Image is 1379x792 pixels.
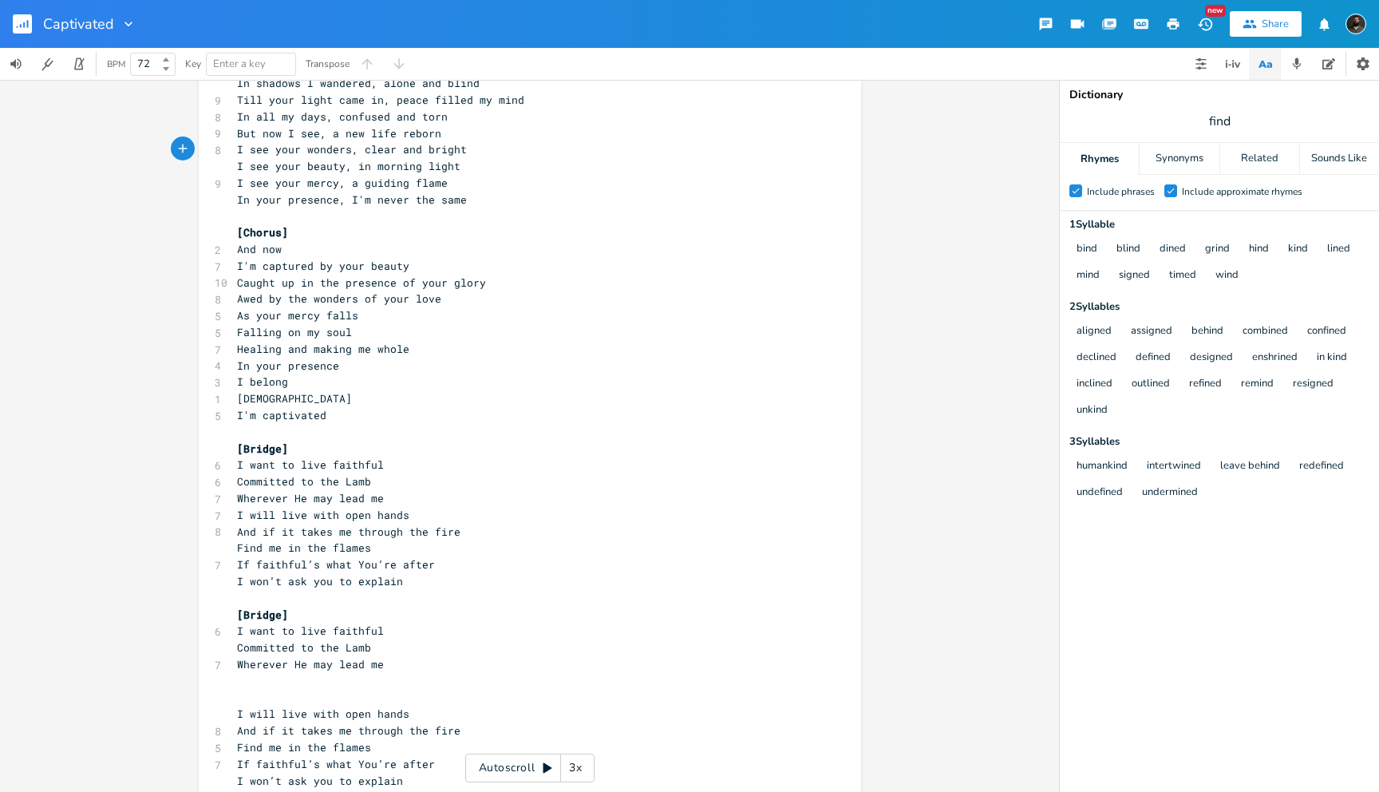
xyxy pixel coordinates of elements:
span: I will live with open hands [237,508,409,522]
span: I won’t ask you to explain [237,574,403,588]
span: Committed to the Lamb [237,474,371,489]
button: designed [1190,351,1233,365]
span: [Bridge] [237,608,288,622]
div: Key [185,59,201,69]
button: leave behind [1220,460,1280,473]
span: And if it takes me through the fire [237,525,460,539]
button: undermined [1142,486,1198,500]
span: I belong [237,374,288,389]
span: I won’t ask you to explain [237,774,403,788]
button: intertwined [1147,460,1201,473]
span: As your mercy falls [237,308,358,323]
button: enshrined [1252,351,1298,365]
button: unkind [1077,404,1108,418]
button: Share [1230,11,1302,37]
button: aligned [1077,325,1112,339]
span: In your presence [237,358,339,373]
span: I will live with open hands [237,707,409,721]
span: And if it takes me through the fire [237,723,460,738]
span: [Bridge] [237,442,288,456]
div: Related [1220,143,1299,175]
button: blind [1116,243,1140,256]
button: undefined [1077,486,1123,500]
div: 3 Syllable s [1069,437,1369,447]
span: I want to live faithful [237,457,384,472]
div: Autoscroll [465,754,595,782]
button: outlined [1132,378,1170,391]
span: I'm captivated [237,408,326,422]
span: I'm captured by your beauty [237,259,409,273]
span: Healing and making me whole [237,342,409,356]
span: find [1209,113,1231,131]
span: In shadows I wandered, alone and blind [237,76,480,90]
span: I want to live faithful [237,624,384,638]
div: Include phrases [1087,187,1155,196]
span: Find me in the flames [237,740,371,754]
span: [Chorus] [237,225,288,240]
button: refined [1189,378,1222,391]
span: In your presence, I'm never the same [237,192,467,207]
span: I see your wonders, clear and bright [237,142,467,156]
button: combined [1243,325,1288,339]
button: behind [1191,325,1223,339]
button: assigned [1131,325,1172,339]
div: Share [1262,17,1289,31]
div: Include approximate rhymes [1182,187,1302,196]
button: remind [1241,378,1274,391]
button: timed [1169,269,1196,283]
button: confined [1307,325,1346,339]
span: If faithful’s what You’re after [237,757,435,771]
div: 3x [561,754,590,782]
button: in kind [1317,351,1347,365]
div: Sounds Like [1300,143,1379,175]
button: kind [1288,243,1308,256]
span: Wherever He may lead me [237,657,384,671]
span: Awed by the wonders of your love [237,291,441,306]
img: Taylor Clyde [1345,14,1366,34]
span: Committed to the Lamb [237,640,371,655]
span: And now [237,242,282,256]
span: Enter a key [213,57,266,71]
button: resigned [1293,378,1334,391]
button: lined [1327,243,1350,256]
span: [DEMOGRAPHIC_DATA] [237,391,352,406]
span: I see your beauty, in morning light [237,159,460,173]
span: But now I see, a new life reborn [237,126,441,141]
span: If faithful’s what You’re after [237,557,435,572]
span: I see your mercy, a guiding flame [237,176,448,190]
div: Dictionary [1069,89,1369,101]
button: signed [1119,269,1150,283]
button: redefined [1299,460,1344,473]
button: inclined [1077,378,1112,391]
button: hind [1249,243,1269,256]
div: Transpose [306,59,350,69]
span: Captivated [43,17,114,31]
div: 1 Syllable [1069,220,1369,230]
div: New [1205,5,1226,17]
div: BPM [107,60,125,69]
button: mind [1077,269,1100,283]
button: declined [1077,351,1116,365]
button: grind [1205,243,1230,256]
span: Falling on my soul [237,325,352,339]
span: In all my days, confused and torn [237,109,448,124]
span: Find me in the flames [237,541,371,555]
div: Synonyms [1140,143,1219,175]
span: Caught up in the presence of your glory [237,275,486,290]
span: Till your light came in, peace filled my mind [237,93,524,107]
button: New [1189,10,1221,38]
button: humankind [1077,460,1128,473]
span: Wherever He may lead me [237,491,384,505]
button: wind [1215,269,1239,283]
div: Rhymes [1060,143,1139,175]
button: dined [1160,243,1186,256]
button: defined [1136,351,1171,365]
div: 2 Syllable s [1069,302,1369,312]
button: bind [1077,243,1097,256]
